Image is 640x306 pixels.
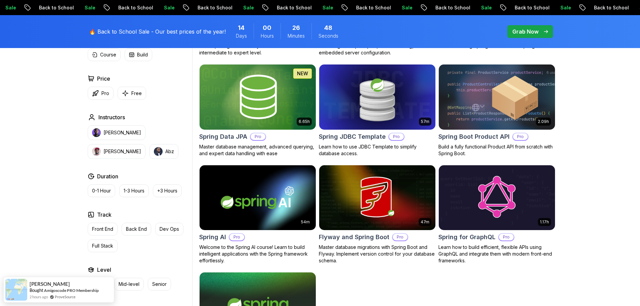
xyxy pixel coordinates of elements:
[438,244,555,264] p: Learn how to build efficient, flexible APIs using GraphQL and integrate them with modern front-en...
[199,143,316,157] p: Master database management, advanced querying, and expert data handling with ease
[538,119,549,124] p: 2.09h
[410,4,456,11] p: Back to School
[154,147,163,156] img: instructor img
[97,172,118,180] h2: Duration
[172,4,218,11] p: Back to School
[148,278,171,291] button: Senior
[393,234,408,241] p: Pro
[292,23,300,33] span: 26 Minutes
[236,33,247,39] span: Days
[125,48,152,61] button: Build
[92,226,113,232] p: Front End
[100,51,116,58] p: Course
[97,211,112,219] h2: Track
[456,4,477,11] p: Sale
[152,281,167,288] p: Senior
[93,4,138,11] p: Back to School
[30,281,70,287] span: [PERSON_NAME]
[103,129,141,136] p: [PERSON_NAME]
[421,119,429,124] p: 57m
[438,165,555,264] a: Spring for GraphQL card1.17hSpring for GraphQLProLearn how to build efficient, flexible APIs usin...
[97,75,110,83] h2: Price
[251,4,297,11] p: Back to School
[324,23,332,33] span: 48 Seconds
[297,70,308,77] p: NEW
[55,294,76,300] a: ProveSource
[118,87,146,100] button: Free
[126,226,147,232] p: Back End
[124,187,144,194] p: 1-3 Hours
[614,4,636,11] p: Sale
[114,278,144,291] button: Mid-level
[438,132,510,141] h2: Spring Boot Product API
[199,232,226,242] h2: Spring AI
[288,33,305,39] span: Minutes
[88,184,115,197] button: 0-1 Hour
[319,232,389,242] h2: Flyway and Spring Boot
[119,281,139,288] p: Mid-level
[319,143,436,157] p: Learn how to use JDBC Template to simplify database access.
[218,4,239,11] p: Sale
[98,113,125,121] h2: Instructors
[101,90,109,97] p: Pro
[318,33,338,39] span: Seconds
[200,165,316,230] img: Spring AI card
[238,23,245,33] span: 14 Days
[92,147,101,156] img: instructor img
[160,226,179,232] p: Dev Ops
[199,244,316,264] p: Welcome to the Spring AI course! Learn to build intelligent applications with the Spring framewor...
[5,279,27,301] img: provesource social proof notification image
[499,234,514,241] p: Pro
[155,223,183,235] button: Dev Ops
[13,4,59,11] p: Back to School
[263,23,271,33] span: 0 Hours
[150,144,178,159] button: instructor imgAbz
[97,266,111,274] h2: Level
[157,187,177,194] p: +3 Hours
[30,288,43,293] span: Bought
[137,51,148,58] p: Build
[376,4,398,11] p: Sale
[512,28,539,36] p: Grab Now
[88,144,145,159] button: instructor img[PERSON_NAME]
[88,48,121,61] button: Course
[439,165,555,230] img: Spring for GraphQL card
[438,64,555,157] a: Spring Boot Product API card2.09hSpring Boot Product APIProBuild a fully functional Product API f...
[540,219,549,225] p: 1.17h
[199,165,316,264] a: Spring AI card54mSpring AIProWelcome to the Spring AI course! Learn to build intelligent applicat...
[438,232,496,242] h2: Spring for GraphQL
[297,4,318,11] p: Sale
[89,28,226,36] p: 🔥 Back to School Sale - Our best prices of the year!
[119,184,149,197] button: 1-3 Hours
[92,243,113,249] p: Full Stack
[319,165,435,230] img: Flyway and Spring Boot card
[229,234,244,241] p: Pro
[165,148,174,155] p: Abz
[513,133,528,140] p: Pro
[421,219,429,225] p: 47m
[251,133,265,140] p: Pro
[568,4,614,11] p: Back to School
[92,187,111,194] p: 0-1 Hour
[438,143,555,157] p: Build a fully functional Product API from scratch with Spring Boot.
[103,148,141,155] p: [PERSON_NAME]
[200,64,316,130] img: Spring Data JPA card
[138,4,160,11] p: Sale
[88,223,118,235] button: Front End
[389,133,404,140] p: Pro
[30,294,48,300] span: 2 hours ago
[59,4,81,11] p: Sale
[44,288,99,293] a: Amigoscode PRO Membership
[301,219,310,225] p: 54m
[331,4,376,11] p: Back to School
[319,132,386,141] h2: Spring JDBC Template
[88,87,114,100] button: Pro
[299,119,310,124] p: 6.65h
[88,239,118,252] button: Full Stack
[319,165,436,264] a: Flyway and Spring Boot card47mFlyway and Spring BootProMaster database migrations with Spring Boo...
[92,128,101,137] img: instructor img
[88,125,145,140] button: instructor img[PERSON_NAME]
[153,184,182,197] button: +3 Hours
[261,33,274,39] span: Hours
[131,90,142,97] p: Free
